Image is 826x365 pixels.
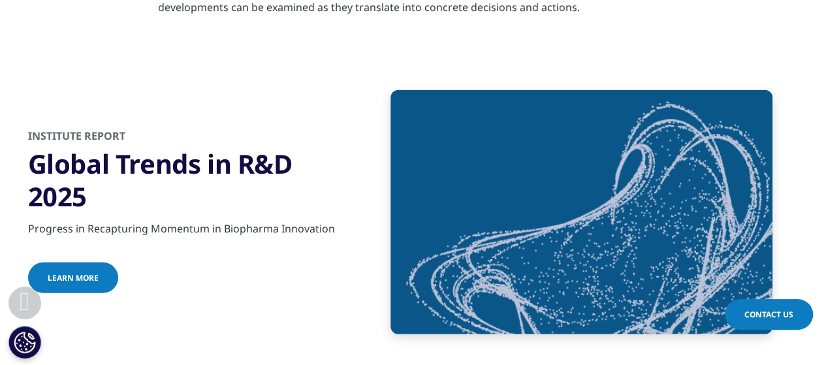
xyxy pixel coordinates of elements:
[48,272,99,283] span: Learn more
[28,129,345,148] h2: Institute Report
[8,326,41,358] button: Cookie Settings
[725,299,813,330] a: Contact Us
[28,213,345,236] div: Progress in Recapturing Momentum in Biopharma Innovation
[744,309,793,320] span: Contact Us
[28,148,345,213] h3: Global Trends in R&D 2025
[28,262,118,293] a: Learn more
